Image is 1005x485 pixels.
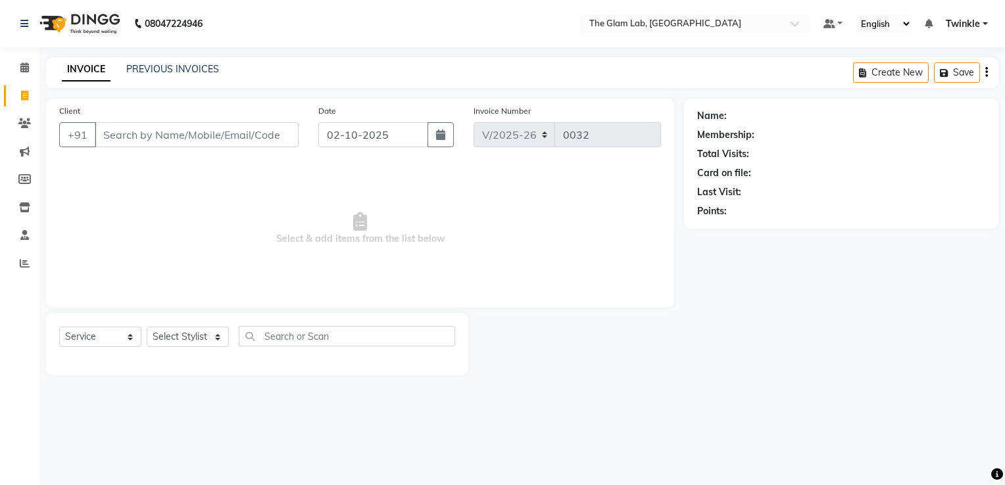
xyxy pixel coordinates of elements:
button: Save [934,62,980,83]
label: Invoice Number [474,105,531,117]
span: Select & add items from the list below [59,163,661,294]
img: logo [34,5,124,42]
input: Search or Scan [239,326,455,346]
b: 08047224946 [145,5,203,42]
label: Date [318,105,336,117]
button: Create New [853,62,929,83]
div: Points: [697,204,727,218]
div: Card on file: [697,166,751,180]
input: Search by Name/Mobile/Email/Code [95,122,299,147]
div: Membership: [697,128,754,142]
a: PREVIOUS INVOICES [126,63,219,75]
div: Total Visits: [697,147,749,161]
div: Name: [697,109,727,123]
a: INVOICE [62,58,110,81]
button: +91 [59,122,96,147]
div: Last Visit: [697,185,741,199]
span: Twinkle [946,17,980,31]
label: Client [59,105,80,117]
